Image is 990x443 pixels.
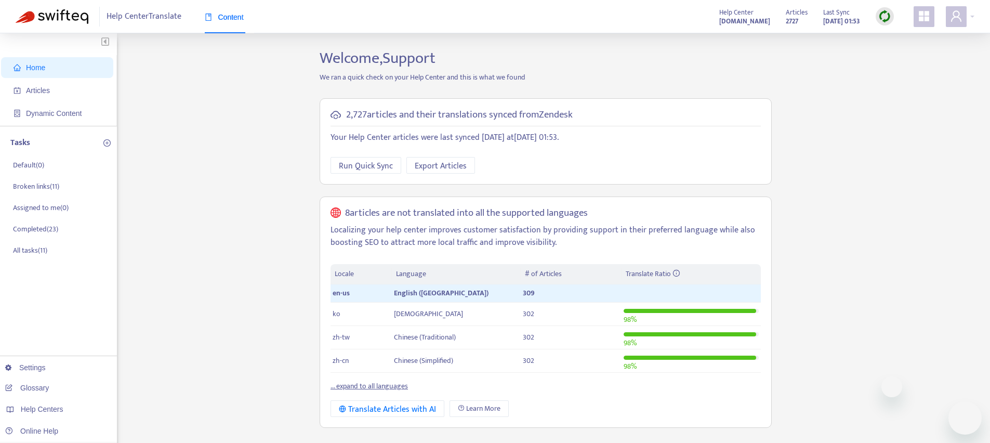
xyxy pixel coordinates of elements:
[26,86,50,95] span: Articles
[624,314,637,325] span: 98 %
[523,355,534,367] span: 302
[14,87,21,94] span: account-book
[331,132,761,144] p: Your Help Center articles were last synced [DATE] at [DATE] 01:53 .
[466,403,500,414] span: Learn More
[948,401,982,435] iframe: Button to launch messaging window
[103,139,111,147] span: plus-circle
[312,72,780,83] p: We ran a quick check on your Help Center and this is what we found
[394,287,489,299] span: English ([GEOGRAPHIC_DATA])
[333,331,350,343] span: zh-tw
[626,268,757,280] div: Translate Ratio
[331,224,761,249] p: Localizing your help center improves customer satisfaction by providing support in their preferre...
[331,157,401,174] button: Run Quick Sync
[624,337,637,349] span: 98 %
[624,360,637,372] span: 98 %
[450,400,509,417] a: Learn More
[339,403,436,416] div: Translate Articles with AI
[523,331,534,343] span: 302
[14,110,21,117] span: container
[521,264,621,284] th: # of Articles
[346,109,573,121] h5: 2,727 articles and their translations synced from Zendesk
[13,202,69,213] p: Assigned to me ( 0 )
[331,380,408,392] a: ... expand to all languages
[331,400,444,417] button: Translate Articles with AI
[13,245,47,256] p: All tasks ( 11 )
[5,427,58,435] a: Online Help
[823,16,860,27] strong: [DATE] 01:53
[331,264,392,284] th: Locale
[13,224,58,234] p: Completed ( 23 )
[13,160,44,171] p: Default ( 0 )
[26,63,45,72] span: Home
[878,10,891,23] img: sync.dc5367851b00ba804db3.png
[205,13,244,21] span: Content
[14,64,21,71] span: home
[5,363,46,372] a: Settings
[333,287,350,299] span: en-us
[394,355,453,367] span: Chinese (Simplified)
[320,45,435,71] span: Welcome, Support
[333,308,340,320] span: ko
[719,15,770,27] a: [DOMAIN_NAME]
[406,157,475,174] button: Export Articles
[339,160,393,173] span: Run Quick Sync
[333,355,349,367] span: zh-cn
[918,10,930,22] span: appstore
[331,110,341,120] span: cloud-sync
[415,160,467,173] span: Export Articles
[5,384,49,392] a: Glossary
[107,7,181,27] span: Help Center Translate
[881,376,902,397] iframe: Close message
[786,7,808,18] span: Articles
[950,10,962,22] span: user
[21,405,63,413] span: Help Centers
[345,207,588,219] h5: 8 articles are not translated into all the supported languages
[394,308,463,320] span: [DEMOGRAPHIC_DATA]
[331,207,341,219] span: global
[13,181,59,192] p: Broken links ( 11 )
[205,14,212,21] span: book
[719,16,770,27] strong: [DOMAIN_NAME]
[392,264,521,284] th: Language
[786,16,798,27] strong: 2727
[523,308,534,320] span: 302
[394,331,456,343] span: Chinese (Traditional)
[823,7,850,18] span: Last Sync
[10,137,30,149] p: Tasks
[719,7,754,18] span: Help Center
[523,287,535,299] span: 309
[16,9,88,24] img: Swifteq
[26,109,82,118] span: Dynamic Content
